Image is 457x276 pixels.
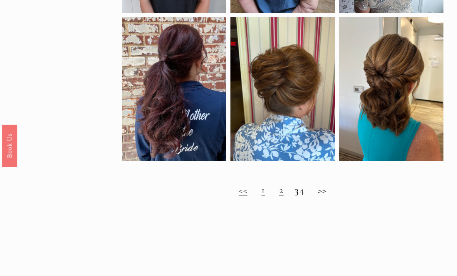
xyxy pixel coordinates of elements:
a: 1 [261,184,265,196]
a: << [239,184,247,196]
a: 2 [279,184,283,196]
h2: 4 >> [122,185,443,196]
strong: 3 [295,184,299,196]
a: Book Us [2,124,17,166]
